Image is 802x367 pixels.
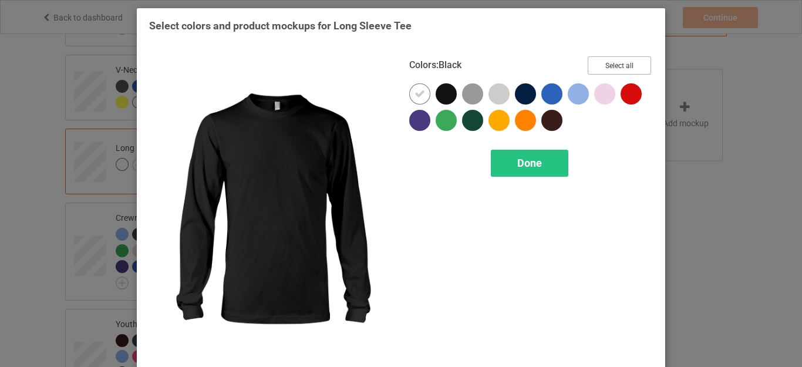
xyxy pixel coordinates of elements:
span: Colors [409,59,436,70]
span: Black [439,59,461,70]
span: Select colors and product mockups for Long Sleeve Tee [149,19,412,32]
span: Done [517,157,542,169]
img: regular.jpg [149,56,393,361]
button: Select all [588,56,651,75]
h4: : [409,59,461,72]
